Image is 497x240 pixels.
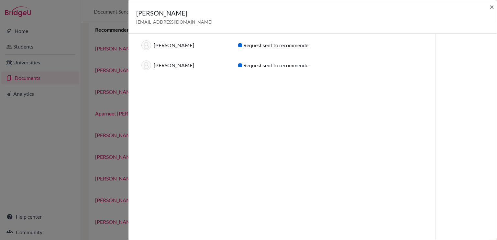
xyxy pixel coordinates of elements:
[136,19,212,25] span: [EMAIL_ADDRESS][DOMAIN_NAME]
[141,40,151,50] img: thumb_default-9baad8e6c595f6d87dbccf3bc005204999cb094ff98a76d4c88bb8097aa52fd3.png
[141,60,151,70] img: thumb_default-9baad8e6c595f6d87dbccf3bc005204999cb094ff98a76d4c88bb8097aa52fd3.png
[490,3,494,11] button: Close
[136,8,212,18] h5: [PERSON_NAME]
[233,41,330,49] div: Request sent to recommender
[233,61,330,69] div: Request sent to recommender
[490,2,494,11] span: ×
[137,60,233,70] div: [PERSON_NAME]
[137,40,233,50] div: [PERSON_NAME]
